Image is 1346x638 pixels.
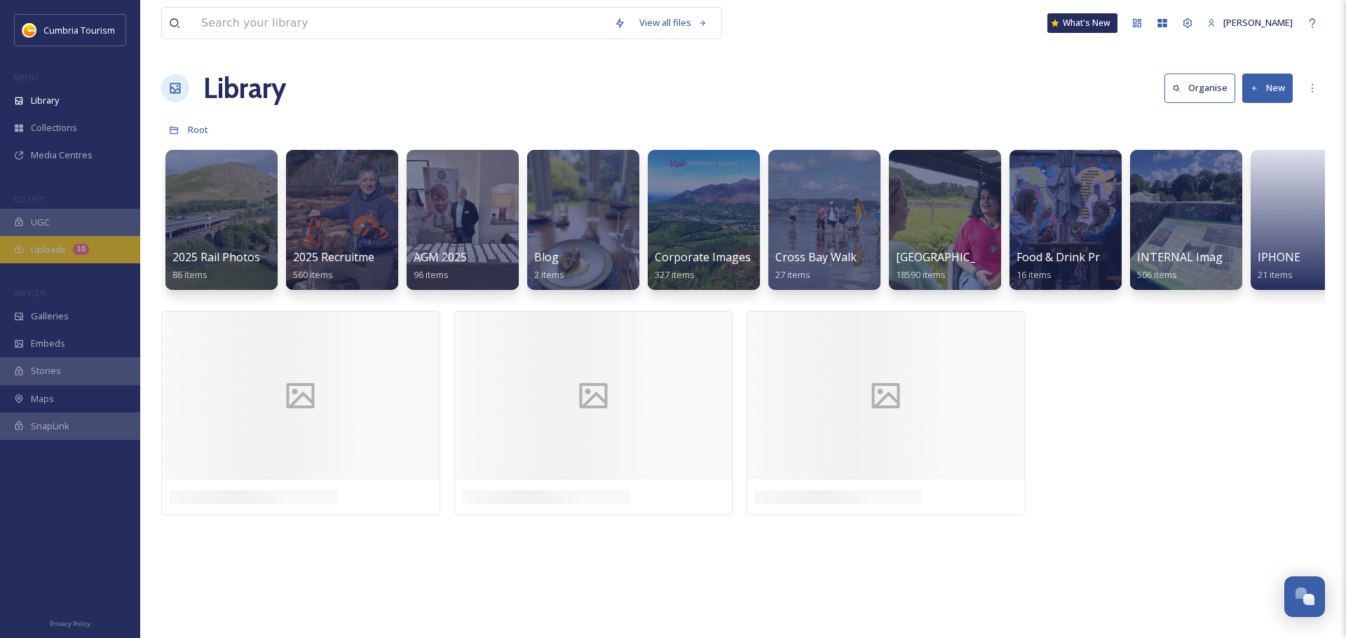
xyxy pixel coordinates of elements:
[534,251,564,281] a: Blog2 items
[1200,9,1300,36] a: [PERSON_NAME]
[632,9,714,36] a: View all files
[1137,251,1239,281] a: INTERNAL Imagery506 items
[14,72,39,83] span: MEDIA
[43,24,115,36] span: Cumbria Tourism
[31,337,65,350] span: Embeds
[1284,576,1325,617] button: Open Chat
[1137,268,1177,281] span: 506 items
[31,243,66,256] span: Uploads
[1242,74,1293,102] button: New
[1258,249,1300,265] span: IPHONE
[50,619,90,628] span: Privacy Policy
[172,249,260,265] span: 2025 Rail Photos
[1223,16,1293,29] span: [PERSON_NAME]
[172,251,260,281] a: 2025 Rail Photos86 items
[896,251,1009,281] a: [GEOGRAPHIC_DATA]18590 items
[293,249,485,265] span: 2025 Recruitment - [PERSON_NAME]
[1017,251,1125,281] a: Food & Drink Project16 items
[1258,268,1293,281] span: 21 items
[1017,268,1052,281] span: 16 items
[1164,74,1235,102] button: Organise
[14,288,46,298] span: WIDGETS
[31,392,54,405] span: Maps
[31,94,59,107] span: Library
[31,364,61,377] span: Stories
[188,123,208,136] span: Root
[655,251,751,281] a: Corporate Images327 items
[31,121,77,134] span: Collections
[293,268,333,281] span: 560 items
[14,194,44,204] span: COLLECT
[1258,251,1300,281] a: IPHONE21 items
[534,249,559,265] span: Blog
[1047,13,1117,33] a: What's New
[50,614,90,631] a: Privacy Policy
[655,249,751,265] span: Corporate Images
[1164,74,1242,102] a: Organise
[775,249,885,265] span: Cross Bay Walk 2024
[1137,249,1239,265] span: INTERNAL Imagery
[534,268,564,281] span: 2 items
[31,148,93,162] span: Media Centres
[775,268,810,281] span: 27 items
[31,216,50,229] span: UGC
[73,244,89,255] div: 10
[414,268,449,281] span: 96 items
[188,121,208,138] a: Root
[655,268,695,281] span: 327 items
[31,310,69,323] span: Galleries
[775,251,885,281] a: Cross Bay Walk 202427 items
[203,67,286,109] a: Library
[31,419,69,433] span: SnapLink
[293,251,485,281] a: 2025 Recruitment - [PERSON_NAME]560 items
[1017,249,1125,265] span: Food & Drink Project
[172,268,208,281] span: 86 items
[896,268,946,281] span: 18590 items
[414,249,467,265] span: AGM 2025
[896,249,1009,265] span: [GEOGRAPHIC_DATA]
[414,251,467,281] a: AGM 202596 items
[22,23,36,37] img: images.jpg
[194,8,607,39] input: Search your library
